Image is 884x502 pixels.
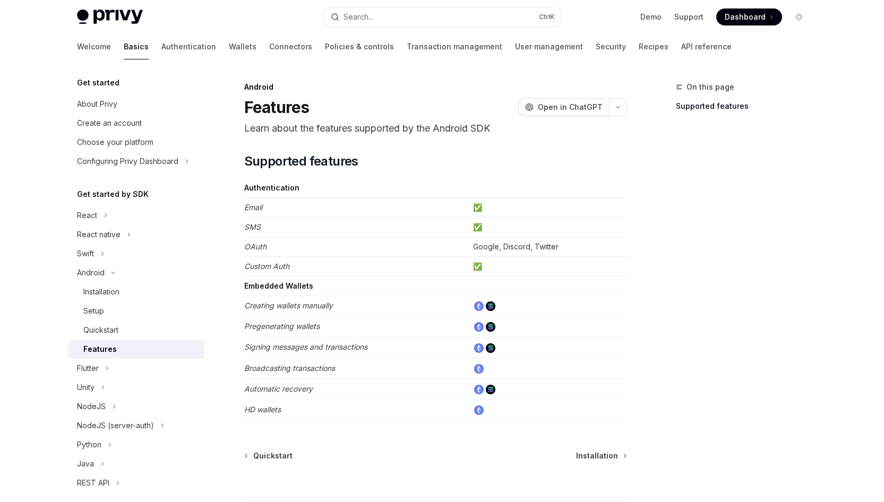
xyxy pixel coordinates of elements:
strong: Authentication [244,183,299,192]
a: Choose your platform [68,133,204,152]
a: Features [68,340,204,359]
td: ✅ [469,218,627,237]
a: Create an account [68,114,204,133]
h1: Features [244,98,310,117]
a: Installation [576,451,626,461]
div: Choose your platform [77,136,153,149]
span: Quickstart [253,451,293,461]
a: Setup [68,301,204,321]
a: API reference [681,34,732,59]
div: React native [77,228,121,241]
div: NodeJS (server-auth) [77,419,154,432]
img: solana.png [486,322,495,332]
img: ethereum.png [474,364,484,374]
img: solana.png [486,343,495,353]
img: ethereum.png [474,385,484,394]
td: ✅ [469,198,627,218]
td: ✅ [469,257,627,276]
a: Supported features [676,98,816,115]
td: Google, Discord, Twitter [469,237,627,257]
span: Supported features [244,153,358,170]
div: Configuring Privy Dashboard [77,155,178,168]
div: Quickstart [83,324,118,336]
a: Quickstart [245,451,293,461]
span: Dashboard [725,12,766,22]
div: Python [77,438,101,451]
a: User management [515,34,583,59]
em: Email [244,203,262,212]
div: NodeJS [77,400,106,413]
a: Support [674,12,703,22]
img: ethereum.png [474,322,484,332]
button: Toggle dark mode [791,8,808,25]
div: About Privy [77,98,117,110]
em: Signing messages and transactions [244,342,367,351]
div: Unity [77,381,95,394]
span: On this page [686,81,734,93]
a: Security [596,34,626,59]
img: solana.png [486,385,495,394]
em: Pregenerating wallets [244,322,320,331]
em: OAuth [244,242,267,251]
em: Custom Auth [244,262,289,271]
a: Policies & controls [325,34,394,59]
img: ethereum.png [474,343,484,353]
button: Open in ChatGPT [518,98,609,116]
div: REST API [77,477,109,489]
em: HD wallets [244,405,281,414]
div: Swift [77,247,94,260]
p: Learn about the features supported by the Android SDK [244,121,627,136]
div: Flutter [77,362,99,375]
button: Search...CtrlK [323,7,561,27]
div: Installation [83,285,119,298]
em: SMS [244,222,261,231]
span: Open in ChatGPT [538,102,603,112]
h5: Get started [77,76,119,89]
div: Create an account [77,117,142,129]
a: Transaction management [407,34,502,59]
a: About Privy [68,94,204,114]
img: solana.png [486,301,495,311]
a: Installation [68,282,204,301]
img: light logo [77,10,143,24]
div: Java [77,457,94,470]
div: Features [83,343,117,356]
h5: Get started by SDK [77,188,149,201]
strong: Embedded Wallets [244,281,313,290]
a: Dashboard [716,8,782,25]
em: Automatic recovery [244,384,313,393]
a: Basics [124,34,149,59]
div: React [77,209,97,222]
div: Setup [83,305,104,317]
em: Broadcasting transactions [244,363,335,373]
a: Welcome [77,34,111,59]
div: Search... [344,11,373,23]
a: Recipes [639,34,668,59]
a: Authentication [161,34,216,59]
a: Demo [640,12,662,22]
a: Wallets [229,34,256,59]
div: Android [77,266,105,279]
img: ethereum.png [474,405,484,415]
span: Installation [576,451,618,461]
div: Android [244,82,627,92]
em: Creating wallets manually [244,301,333,310]
a: Quickstart [68,321,204,340]
a: Connectors [269,34,312,59]
img: ethereum.png [474,301,484,311]
span: Ctrl K [539,13,555,21]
